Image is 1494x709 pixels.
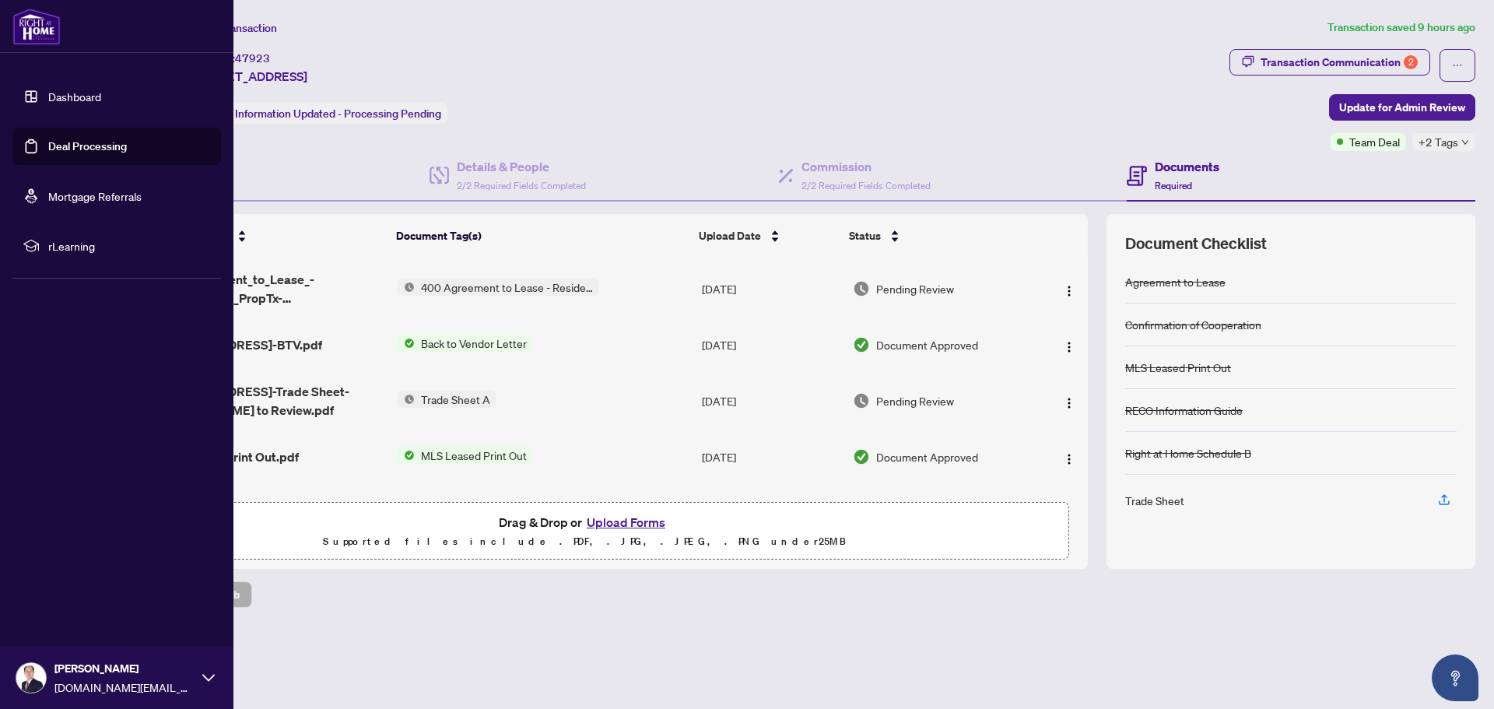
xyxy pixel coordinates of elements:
button: Update for Admin Review [1329,94,1475,121]
span: View Transaction [194,21,277,35]
span: Upload Date [699,227,761,244]
button: Logo [1057,276,1082,301]
img: Logo [1063,397,1075,409]
th: Status [843,214,1030,258]
span: Back to Vendor Letter [415,335,533,352]
button: Upload Forms [582,512,670,532]
img: Document Status [853,448,870,465]
td: [DATE] [696,482,847,532]
div: Agreement to Lease [1125,273,1226,290]
img: Status Icon [398,447,415,464]
td: [DATE] [696,320,847,370]
div: Trade Sheet [1125,492,1184,509]
span: down [1461,139,1469,146]
span: 400_Agreement_to_Lease_-_Residential_-_PropTx-OREA__1___1_.pdf [153,270,384,307]
span: [STREET_ADDRESS]-BTV.pdf [153,335,322,354]
span: Status [849,227,881,244]
button: Status IconMLS Leased Print Out [398,447,533,464]
img: Status Icon [398,335,415,352]
img: Document Status [853,336,870,353]
a: Dashboard [48,90,101,104]
button: Status Icon400 Agreement to Lease - Residential [398,279,599,296]
span: [PERSON_NAME] [54,660,195,677]
button: Open asap [1432,655,1478,701]
img: Logo [1063,453,1075,465]
img: Status Icon [398,279,415,296]
div: MLS Leased Print Out [1125,359,1231,376]
img: Status Icon [398,391,415,408]
button: Status IconBack to Vendor Letter [398,335,533,352]
span: rLearning [48,237,210,254]
div: 2 [1404,55,1418,69]
div: Status: [193,103,447,124]
span: Update for Admin Review [1339,95,1465,120]
span: 47923 [235,51,270,65]
img: Logo [1063,285,1075,297]
th: Upload Date [693,214,843,258]
span: Drag & Drop or [499,512,670,532]
button: Status IconTrade Sheet A [398,391,496,408]
span: Pending Review [876,392,954,409]
h4: Commission [801,157,931,176]
span: Drag & Drop orUpload FormsSupported files include .PDF, .JPG, .JPEG, .PNG under25MB [100,503,1068,560]
th: Document Tag(s) [390,214,693,258]
img: Document Status [853,280,870,297]
span: Document Approved [876,448,978,465]
a: Mortgage Referrals [48,189,142,203]
td: [DATE] [696,432,847,482]
span: [STREET_ADDRESS]-Trade Sheet-[PERSON_NAME] to Review.pdf [153,382,384,419]
img: logo [12,8,61,45]
span: Trade Sheet A [415,391,496,408]
span: [DOMAIN_NAME][EMAIL_ADDRESS][DOMAIN_NAME] [54,679,195,696]
span: ellipsis [1452,60,1463,71]
span: 2/2 Required Fields Completed [457,180,586,191]
span: Document Checklist [1125,233,1267,254]
button: Logo [1057,444,1082,469]
h4: Details & People [457,157,586,176]
button: Logo [1057,388,1082,413]
button: Logo [1057,332,1082,357]
span: 2/2 Required Fields Completed [801,180,931,191]
h4: Documents [1155,157,1219,176]
span: [STREET_ADDRESS] [193,67,307,86]
div: Confirmation of Cooperation [1125,316,1261,333]
p: Supported files include .PDF, .JPG, .JPEG, .PNG under 25 MB [110,532,1059,551]
span: +2 Tags [1419,133,1458,151]
img: Profile Icon [16,663,46,693]
span: Information Updated - Processing Pending [235,107,441,121]
img: Logo [1063,341,1075,353]
div: RECO Information Guide [1125,402,1243,419]
th: (11) File Name [147,214,390,258]
span: MLS Leased Print Out [415,447,533,464]
img: Document Status [853,392,870,409]
div: Right at Home Schedule B [1125,444,1251,462]
span: Required [1155,180,1192,191]
span: Document Approved [876,336,978,353]
td: [DATE] [696,258,847,320]
a: Deal Processing [48,139,127,153]
span: Pending Review [876,280,954,297]
button: Transaction Communication2 [1229,49,1430,75]
td: [DATE] [696,370,847,432]
div: Transaction Communication [1261,50,1418,75]
article: Transaction saved 9 hours ago [1327,19,1475,37]
span: Team Deal [1349,133,1400,150]
span: 400 Agreement to Lease - Residential [415,279,599,296]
